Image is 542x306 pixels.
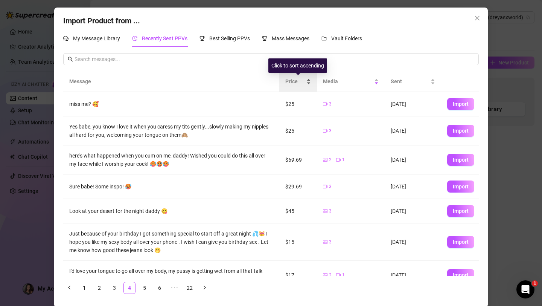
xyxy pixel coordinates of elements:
[94,282,105,294] a: 2
[63,36,69,41] span: comment
[63,282,75,294] button: left
[285,77,305,86] span: Price
[385,199,441,223] td: [DATE]
[453,184,469,190] span: Import
[453,101,469,107] span: Import
[69,122,273,139] div: Yes babe, you know I love it when you caress my tits gently...slowly making my nipples all hard f...
[385,71,441,92] th: Sent
[323,184,327,189] span: video-camera
[447,269,474,281] button: Import
[79,282,90,294] a: 1
[323,102,327,106] span: video-camera
[447,125,474,137] button: Import
[124,282,135,294] a: 4
[69,182,273,191] div: Sure babe! Some inspo! 🥵
[63,16,140,25] span: Import Product from ...
[516,280,534,298] iframe: Intercom live chat
[342,156,345,164] span: 1
[69,267,273,283] div: I'd love your tongue to go all over my body, my pussy is getting wet from all that talk already
[132,36,137,41] span: history
[453,239,469,245] span: Import
[317,71,385,92] th: Media
[279,145,317,174] td: $69.69
[209,35,250,41] span: Best Selling PPVs
[169,282,181,294] li: Next 5 Pages
[279,174,317,199] td: $29.69
[69,207,273,215] div: Look at your desert for the night daddy 😋
[385,261,441,290] td: [DATE]
[474,15,480,21] span: close
[268,58,327,73] div: Click to sort ascending
[279,116,317,145] td: $25
[73,35,120,41] span: My Message Library
[154,282,165,294] a: 6
[329,239,332,246] span: 3
[331,35,362,41] span: Vault Folders
[321,36,327,41] span: folder
[453,208,469,214] span: Import
[68,57,73,62] span: search
[336,158,341,162] span: video-camera
[342,272,345,279] span: 1
[63,282,75,294] li: Previous Page
[279,261,317,290] td: $17
[447,154,474,166] button: Import
[385,174,441,199] td: [DATE]
[199,36,205,41] span: trophy
[323,209,327,213] span: picture
[447,236,474,248] button: Import
[262,36,267,41] span: trophy
[279,71,317,92] th: Price
[202,285,207,290] span: right
[272,35,309,41] span: Mass Messages
[385,145,441,174] td: [DATE]
[279,223,317,261] td: $15
[447,98,474,110] button: Import
[139,282,150,294] a: 5
[453,128,469,134] span: Import
[63,71,279,92] th: Message
[279,199,317,223] td: $45
[75,55,474,63] input: Search messages...
[108,282,120,294] li: 3
[471,15,483,21] span: Close
[385,223,441,261] td: [DATE]
[184,282,195,294] a: 22
[123,282,135,294] li: 4
[329,156,332,164] span: 2
[109,282,120,294] a: 3
[69,229,273,254] div: Just because of your birthday I got something special to start off a great night 💦😻 I hope you li...
[453,272,469,278] span: Import
[329,101,332,108] span: 3
[471,12,483,24] button: Close
[142,35,187,41] span: Recently Sent PPVs
[385,92,441,116] td: [DATE]
[323,129,327,133] span: video-camera
[447,205,474,217] button: Import
[323,158,327,162] span: picture
[323,240,327,244] span: picture
[323,77,373,86] span: Media
[169,282,181,294] span: •••
[329,208,332,215] span: 3
[329,127,332,135] span: 3
[184,282,196,294] li: 22
[69,100,273,108] div: miss me? 🥰
[385,116,441,145] td: [DATE]
[329,272,332,279] span: 2
[453,157,469,163] span: Import
[323,273,327,277] span: picture
[447,181,474,193] button: Import
[67,285,72,290] span: left
[336,273,341,277] span: video-camera
[69,151,273,168] div: here's what happened when you cum on me, daddy! Wished you could do this all over my face while I...
[279,92,317,116] td: $25
[199,282,211,294] li: Next Page
[391,77,429,86] span: Sent
[154,282,166,294] li: 6
[329,183,332,190] span: 3
[139,282,151,294] li: 5
[78,282,90,294] li: 1
[93,282,105,294] li: 2
[199,282,211,294] button: right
